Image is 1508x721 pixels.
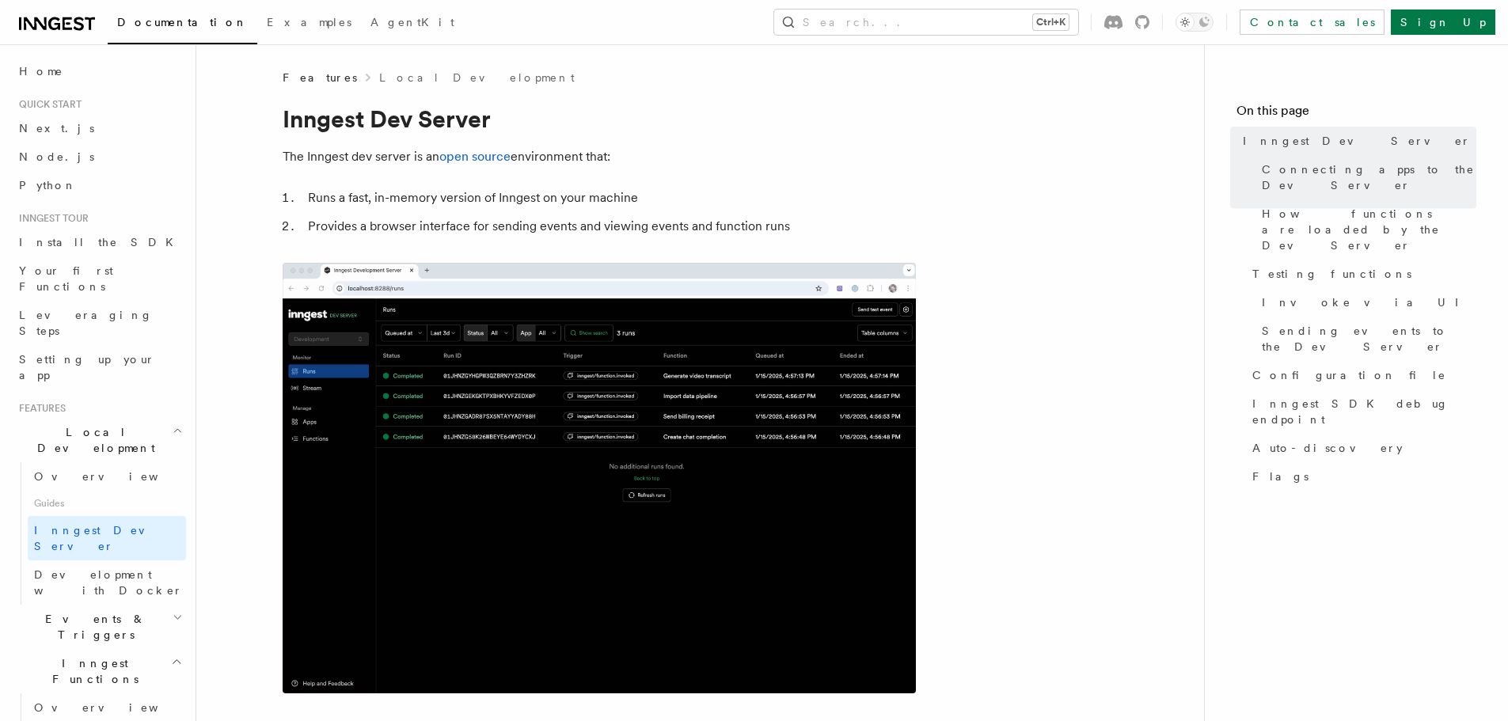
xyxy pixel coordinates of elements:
[19,122,94,135] span: Next.js
[1252,440,1403,456] span: Auto-discovery
[13,611,173,643] span: Events & Triggers
[13,402,66,415] span: Features
[13,98,82,111] span: Quick start
[28,462,186,491] a: Overview
[19,353,155,381] span: Setting up your app
[267,16,351,28] span: Examples
[1246,462,1476,491] a: Flags
[13,462,186,605] div: Local Development
[283,70,357,85] span: Features
[1236,127,1476,155] a: Inngest Dev Server
[379,70,575,85] a: Local Development
[13,57,186,85] a: Home
[1246,361,1476,389] a: Configuration file
[13,301,186,345] a: Leveraging Steps
[34,568,183,597] span: Development with Docker
[1252,396,1476,427] span: Inngest SDK debug endpoint
[13,114,186,142] a: Next.js
[13,605,186,649] button: Events & Triggers
[13,171,186,199] a: Python
[1236,101,1476,127] h4: On this page
[1243,133,1471,149] span: Inngest Dev Server
[13,418,186,462] button: Local Development
[361,5,464,43] a: AgentKit
[13,655,171,687] span: Inngest Functions
[1252,469,1309,484] span: Flags
[1391,9,1495,35] a: Sign Up
[1252,266,1411,282] span: Testing functions
[34,524,169,552] span: Inngest Dev Server
[1033,14,1069,30] kbd: Ctrl+K
[19,264,113,293] span: Your first Functions
[303,215,916,237] li: Provides a browser interface for sending events and viewing events and function runs
[19,63,63,79] span: Home
[370,16,454,28] span: AgentKit
[19,150,94,163] span: Node.js
[257,5,361,43] a: Examples
[1246,389,1476,434] a: Inngest SDK debug endpoint
[28,491,186,516] span: Guides
[1262,161,1476,193] span: Connecting apps to the Dev Server
[1252,367,1446,383] span: Configuration file
[117,16,248,28] span: Documentation
[283,104,916,133] h1: Inngest Dev Server
[1255,317,1476,361] a: Sending events to the Dev Server
[13,424,173,456] span: Local Development
[13,256,186,301] a: Your first Functions
[1246,434,1476,462] a: Auto-discovery
[1262,323,1476,355] span: Sending events to the Dev Server
[19,309,153,337] span: Leveraging Steps
[28,560,186,605] a: Development with Docker
[774,9,1078,35] button: Search...Ctrl+K
[34,701,197,714] span: Overview
[439,149,511,164] a: open source
[34,470,197,483] span: Overview
[1240,9,1385,35] a: Contact sales
[13,142,186,171] a: Node.js
[1255,288,1476,317] a: Invoke via UI
[1262,294,1472,310] span: Invoke via UI
[28,516,186,560] a: Inngest Dev Server
[1262,206,1476,253] span: How functions are loaded by the Dev Server
[13,228,186,256] a: Install the SDK
[303,187,916,209] li: Runs a fast, in-memory version of Inngest on your machine
[283,146,916,168] p: The Inngest dev server is an environment that:
[19,236,183,249] span: Install the SDK
[13,345,186,389] a: Setting up your app
[1246,260,1476,288] a: Testing functions
[1176,13,1214,32] button: Toggle dark mode
[108,5,257,44] a: Documentation
[13,212,89,225] span: Inngest tour
[1255,155,1476,199] a: Connecting apps to the Dev Server
[283,263,916,693] img: Dev Server Demo
[1255,199,1476,260] a: How functions are loaded by the Dev Server
[13,649,186,693] button: Inngest Functions
[19,179,77,192] span: Python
